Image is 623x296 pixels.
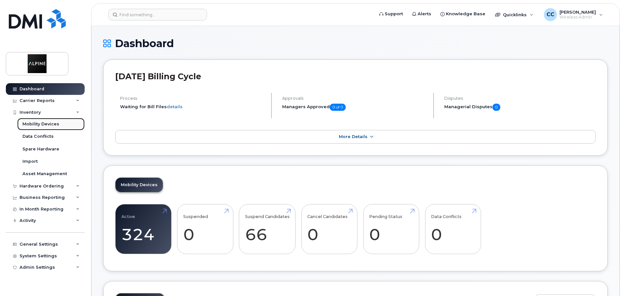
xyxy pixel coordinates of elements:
[444,96,596,101] h4: Disputes
[120,104,266,110] li: Waiting for Bill Files
[339,134,367,139] span: More Details
[307,208,351,251] a: Cancel Candidates 0
[167,104,183,109] a: details
[492,104,500,111] span: 0
[245,208,290,251] a: Suspend Candidates 66
[431,208,475,251] a: Data Conflicts 0
[120,96,266,101] h4: Process
[330,104,346,111] span: 0 of 0
[115,71,596,81] h2: [DATE] Billing Cycle
[444,104,596,111] h5: Managerial Disputes
[116,178,163,192] a: Mobility Devices
[369,208,413,251] a: Pending Status 0
[183,208,227,251] a: Suspended 0
[103,38,608,49] h1: Dashboard
[282,96,428,101] h4: Approvals
[121,208,165,251] a: Active 324
[282,104,428,111] h5: Managers Approved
